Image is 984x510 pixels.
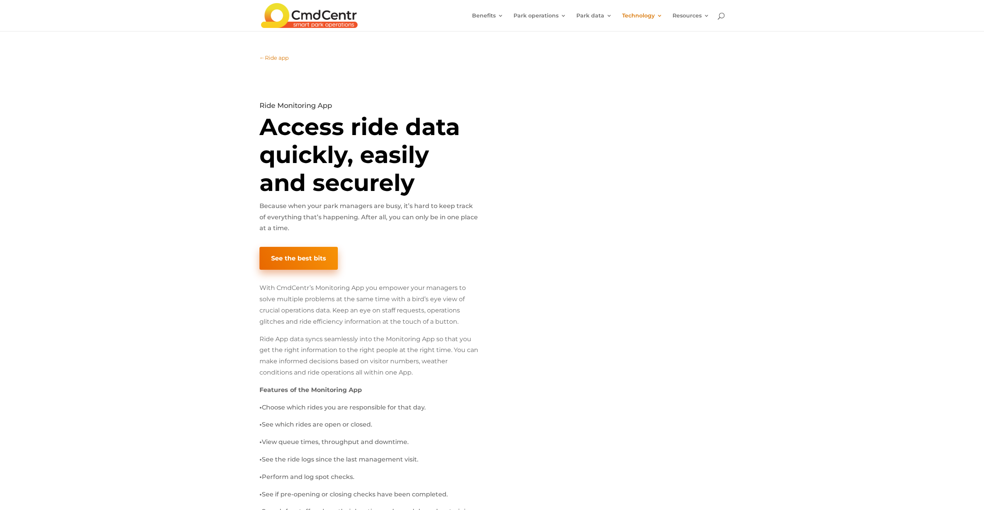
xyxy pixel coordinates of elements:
strong: • [259,404,262,411]
a: Benefits [472,13,503,31]
span: Ride App data syncs seamlessly into the Monitoring App so that you get the right information to t... [259,335,478,376]
p: View queue times, throughput and downtime. [259,437,479,454]
strong: • [259,438,262,446]
strong: • [259,456,262,463]
p: See the ride logs since the last management visit. [259,454,479,472]
strong: Features of the Monitoring App [259,386,362,394]
h4: Ride Monitoring App [259,102,479,113]
p: Choose which rides you are responsible for that day. [259,402,479,420]
a: Park data [576,13,612,31]
strong: • [259,421,262,428]
span: With CmdCentr’s Monitoring App you empower your managers to solve multiple problems at the same t... [259,284,466,325]
strong: • [259,473,262,481]
a: ←Ride app [259,54,289,63]
span: Ride app [265,54,289,61]
p: See which rides are open or closed. [259,419,479,437]
a: Resources [673,13,709,31]
img: CmdCentr [261,3,358,28]
p: Perform and log spot checks. [259,472,479,489]
span: ← [259,54,265,61]
strong: • [259,491,262,498]
a: Park operations [514,13,566,31]
p: Because when your park managers are busy, it’s hard to keep track of everything that’s happening.... [259,201,479,234]
a: See the best bits [259,247,338,270]
p: See if pre-opening or closing checks have been completed. [259,489,479,507]
h1: Access ride data quickly, easily and securely [259,113,479,201]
